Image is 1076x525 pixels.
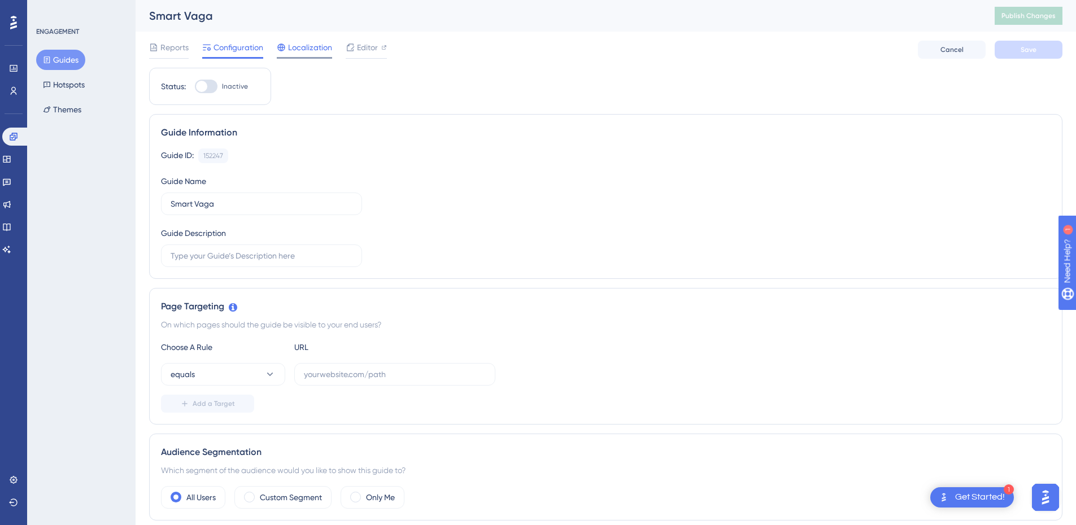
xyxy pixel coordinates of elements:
[27,3,71,16] span: Need Help?
[1029,480,1062,514] iframe: UserGuiding AI Assistant Launcher
[161,80,186,93] div: Status:
[1004,484,1014,495] div: 1
[161,174,206,188] div: Guide Name
[161,340,285,354] div: Choose A Rule
[171,368,195,381] span: equals
[940,45,964,54] span: Cancel
[36,99,88,120] button: Themes
[995,7,1062,25] button: Publish Changes
[161,445,1051,459] div: Audience Segmentation
[222,82,248,91] span: Inactive
[918,41,986,59] button: Cancel
[304,368,486,380] input: yourwebsite.com/path
[149,8,966,24] div: Smart Vaga
[171,198,352,210] input: Type your Guide’s Name here
[36,27,79,36] div: ENGAGEMENT
[294,340,419,354] div: URL
[995,41,1062,59] button: Save
[1021,45,1036,54] span: Save
[288,41,332,54] span: Localization
[357,41,378,54] span: Editor
[214,41,263,54] span: Configuration
[937,491,951,504] img: launcher-image-alternative-text
[161,226,226,240] div: Guide Description
[161,463,1051,477] div: Which segment of the audience would you like to show this guide to?
[36,75,92,95] button: Hotspots
[161,300,1051,313] div: Page Targeting
[161,395,254,413] button: Add a Target
[203,151,223,160] div: 152247
[955,491,1005,504] div: Get Started!
[260,491,322,504] label: Custom Segment
[36,50,85,70] button: Guides
[161,363,285,386] button: equals
[79,6,82,15] div: 1
[161,126,1051,139] div: Guide Information
[366,491,395,504] label: Only Me
[160,41,189,54] span: Reports
[161,148,194,163] div: Guide ID:
[930,487,1014,508] div: Open Get Started! checklist, remaining modules: 1
[193,399,235,408] span: Add a Target
[1001,11,1056,20] span: Publish Changes
[171,250,352,262] input: Type your Guide’s Description here
[161,318,1051,331] div: On which pages should the guide be visible to your end users?
[186,491,216,504] label: All Users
